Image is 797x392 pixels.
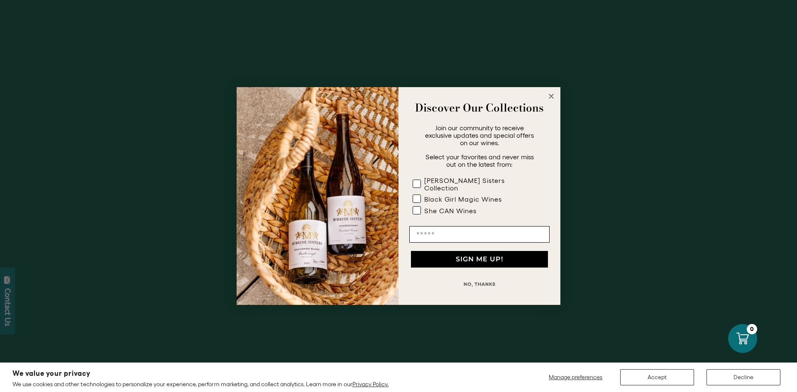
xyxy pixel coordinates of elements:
button: Close dialog [546,91,556,101]
span: Select your favorites and never miss out on the latest from: [425,153,534,168]
button: Accept [620,369,694,385]
div: [PERSON_NAME] Sisters Collection [424,177,533,192]
div: 0 [747,324,757,334]
button: Manage preferences [544,369,608,385]
img: 42653730-7e35-4af7-a99d-12bf478283cf.jpeg [237,87,398,305]
p: We use cookies and other technologies to personalize your experience, perform marketing, and coll... [12,380,389,388]
a: Privacy Policy. [352,381,389,387]
span: Join our community to receive exclusive updates and special offers on our wines. [425,124,534,146]
div: Black Girl Magic Wines [424,195,502,203]
h2: We value your privacy [12,370,389,377]
button: NO, THANKS [409,276,550,292]
input: Email [409,226,550,243]
div: She CAN Wines [424,207,477,214]
strong: Discover Our Collections [415,100,544,116]
span: Manage preferences [549,374,602,380]
button: SIGN ME UP! [411,251,548,268]
button: Decline [707,369,780,385]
